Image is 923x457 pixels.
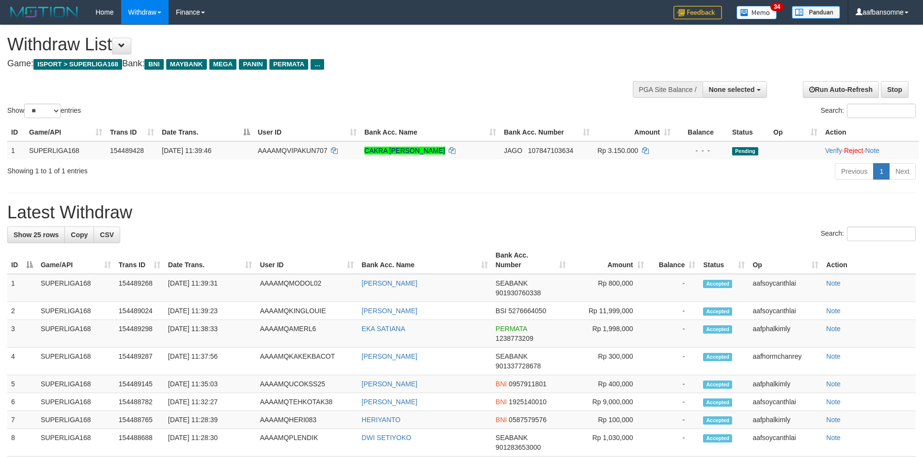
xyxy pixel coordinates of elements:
[164,375,256,393] td: [DATE] 11:35:03
[361,325,405,333] a: EKA SATIANA
[100,231,114,239] span: CSV
[7,59,606,69] h4: Game: Bank:
[256,375,358,393] td: AAAAMQUCOKSS25
[115,393,164,411] td: 154488782
[826,416,841,424] a: Note
[7,123,25,141] th: ID
[37,375,115,393] td: SUPERLIGA168
[258,147,328,154] span: AAAAMQVIPAKUN707
[33,59,122,70] span: ISPORT > SUPERLIGA168
[496,434,528,442] span: SEABANK
[496,335,533,342] span: Copy 1238773209 to clipboard
[703,416,732,425] span: Accepted
[703,353,732,361] span: Accepted
[164,348,256,375] td: [DATE] 11:37:56
[496,380,507,388] span: BNI
[360,123,500,141] th: Bank Acc. Name: activate to sort column ascending
[865,147,879,154] a: Note
[361,352,417,360] a: [PERSON_NAME]
[7,429,37,457] td: 8
[496,416,507,424] span: BNI
[144,59,163,70] span: BNI
[364,147,445,154] a: CAKRA [PERSON_NAME]
[269,59,309,70] span: PERMATA
[7,227,65,243] a: Show 25 rows
[25,141,106,159] td: SUPERLIGA168
[496,398,507,406] span: BNI
[847,104,916,118] input: Search:
[633,81,703,98] div: PGA Site Balance /
[37,429,115,457] td: SUPERLIGA168
[570,375,648,393] td: Rp 400,000
[164,411,256,429] td: [DATE] 11:28:39
[703,307,732,316] span: Accepted
[821,104,916,118] label: Search:
[496,443,541,451] span: Copy 901283653000 to clipboard
[37,411,115,429] td: SUPERLIGA168
[648,348,700,375] td: -
[358,246,492,274] th: Bank Acc. Name: activate to sort column ascending
[673,6,722,19] img: Feedback.jpg
[703,434,732,442] span: Accepted
[674,123,728,141] th: Balance
[7,162,377,176] div: Showing 1 to 1 of 1 entries
[94,227,120,243] a: CSV
[115,411,164,429] td: 154488765
[826,398,841,406] a: Note
[678,146,724,155] div: - - -
[749,246,822,274] th: Op: activate to sort column ascending
[509,380,547,388] span: Copy 0957911801 to clipboard
[570,348,648,375] td: Rp 300,000
[37,393,115,411] td: SUPERLIGA168
[256,429,358,457] td: AAAAMQPLENDIK
[881,81,908,98] a: Stop
[7,203,916,222] h1: Latest Withdraw
[110,147,144,154] span: 154489428
[361,434,411,442] a: DWI SETIYOKO
[106,123,158,141] th: Trans ID: activate to sort column ascending
[164,320,256,348] td: [DATE] 11:38:33
[728,123,769,141] th: Status
[822,246,916,274] th: Action
[7,104,81,118] label: Show entries
[509,416,547,424] span: Copy 0587579576 to clipboard
[7,375,37,393] td: 5
[64,227,94,243] a: Copy
[703,325,732,334] span: Accepted
[648,246,700,274] th: Balance: activate to sort column ascending
[821,227,916,241] label: Search:
[492,246,570,274] th: Bank Acc. Number: activate to sort column ascending
[37,246,115,274] th: Game/API: activate to sort column ascending
[570,320,648,348] td: Rp 1,998,000
[256,393,358,411] td: AAAAMQTEHKOTAK38
[826,279,841,287] a: Note
[703,381,732,389] span: Accepted
[164,274,256,302] td: [DATE] 11:39:31
[7,141,25,159] td: 1
[825,147,842,154] a: Verify
[7,393,37,411] td: 6
[826,325,841,333] a: Note
[361,307,417,315] a: [PERSON_NAME]
[826,307,841,315] a: Note
[749,320,822,348] td: aafphalkimly
[792,6,840,19] img: panduan.png
[115,302,164,320] td: 154489024
[749,429,822,457] td: aafsoycanthlai
[703,81,767,98] button: None selected
[7,5,81,19] img: MOTION_logo.png
[7,320,37,348] td: 3
[570,274,648,302] td: Rp 800,000
[889,163,916,180] a: Next
[648,393,700,411] td: -
[749,274,822,302] td: aafsoycanthlai
[835,163,874,180] a: Previous
[361,398,417,406] a: [PERSON_NAME]
[7,411,37,429] td: 7
[37,348,115,375] td: SUPERLIGA168
[803,81,879,98] a: Run Auto-Refresh
[162,147,211,154] span: [DATE] 11:39:46
[256,348,358,375] td: AAAAMQKAKEKBACOT
[703,398,732,407] span: Accepted
[826,380,841,388] a: Note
